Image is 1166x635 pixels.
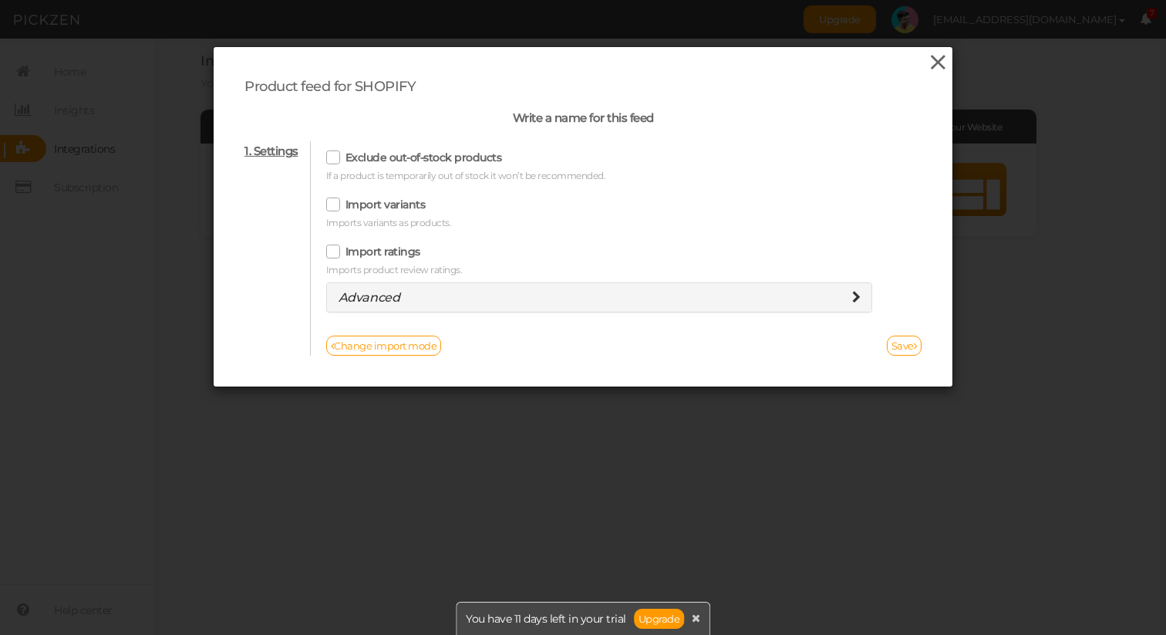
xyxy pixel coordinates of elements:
a: Upgrade [634,609,685,629]
li: 1. Settings [244,144,298,159]
label: Import variants [345,198,426,211]
span: Write a name for this feed [513,110,654,125]
a: Save [887,336,922,356]
label: Exclude out-of-stock products [345,150,502,164]
a: Advanced [339,290,400,305]
div: Product feed for SHOPIFY [244,78,922,96]
span: You have 11 days left in your trial [466,613,626,624]
span: Imports variants as products. [326,217,452,228]
div: Write a name for this feed [513,111,654,127]
label: Import ratings [345,245,420,258]
span: Imports product review ratings. [326,264,463,275]
a: Change import mode [326,336,442,356]
span: If a product is temporarily out of stock it won’t be recommended. [326,170,606,181]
